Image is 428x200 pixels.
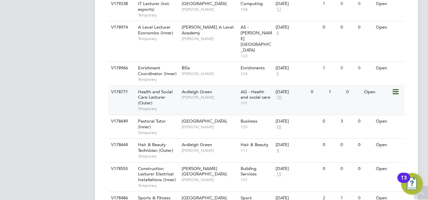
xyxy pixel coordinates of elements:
span: Business [241,118,257,124]
div: [DATE] [276,1,319,7]
span: 17 [276,7,282,12]
span: 101 [241,100,273,106]
div: V178644 [109,139,133,151]
div: 0 [356,139,374,151]
span: 120 [241,124,273,130]
div: Open [374,139,403,151]
span: [PERSON_NAME] [182,177,237,182]
div: 0 [321,115,338,128]
div: 0 [321,21,338,34]
div: 1 [321,62,338,74]
span: IT Lecturer (incl. esports) [138,1,170,12]
span: [PERSON_NAME] [182,124,237,130]
div: Open [374,163,403,175]
span: 10 [276,124,282,130]
span: AS - [PERSON_NAME][GEOGRAPHIC_DATA] [241,24,272,53]
div: 1 [327,86,345,98]
span: [PERSON_NAME] [182,7,237,12]
span: 8 [276,30,280,36]
span: Temporary [138,106,178,111]
span: 4 [276,148,280,154]
div: V178771 [109,86,133,98]
div: V178649 [109,115,133,128]
span: 111 [241,148,273,153]
div: [DATE] [276,166,319,172]
div: 0 [309,86,327,98]
span: [PERSON_NAME] [182,36,237,41]
span: Construction Lecturer Electrical Installations (Inner) [138,166,176,183]
span: Building Services [241,166,257,177]
div: [DATE] [276,65,319,71]
span: Temporary [138,12,178,18]
span: Ardleigh Green [182,142,212,147]
span: [PERSON_NAME] [182,71,237,76]
button: Open Resource Center, 13 new notifications [401,173,423,195]
span: A Level Lecturer Economics (Inner) [138,24,173,36]
span: [PERSON_NAME] [182,148,237,153]
span: 108 [241,7,273,12]
div: 0 [339,62,356,74]
div: Open [362,86,392,98]
span: 10 [276,95,282,100]
div: Open [374,115,403,128]
div: V178974 [109,21,133,34]
span: [PERSON_NAME][GEOGRAPHIC_DATA] [182,166,227,177]
span: 122 [241,53,273,59]
span: Enrichment Coordinator (Inner) [138,65,177,76]
span: 5 [276,71,280,77]
span: 224 [241,71,273,76]
div: 13 [401,178,407,187]
div: 0 [321,139,338,151]
span: 15 [276,171,282,177]
span: [PERSON_NAME] [182,95,237,100]
div: 0 [356,115,374,128]
span: Hair & Beauty Technician (Outer) [138,142,173,153]
span: Hair & Beauty [241,142,269,147]
span: Computing [241,1,263,6]
span: [GEOGRAPHIC_DATA] [182,118,227,124]
span: Temporary [138,130,178,135]
span: Pastoral Tutor (Inner) [138,118,166,130]
span: [GEOGRAPHIC_DATA] [182,1,227,6]
div: 0 [321,163,338,175]
span: Enrichments [241,65,265,71]
span: 107 [241,177,273,182]
span: AG - Health and social care [241,89,270,100]
div: [DATE] [276,89,308,95]
span: Temporary [138,183,178,188]
div: Open [374,21,403,34]
span: Health and Social Care Lecturer (Outer) [138,89,173,106]
span: Temporary [138,77,178,82]
div: 0 [345,86,362,98]
span: [PERSON_NAME] A Level Academy [182,24,234,36]
div: 0 [339,21,356,34]
div: 0 [356,62,374,74]
div: [DATE] [276,25,319,30]
span: Temporary [138,36,178,41]
div: Open [374,62,403,74]
div: 0 [356,21,374,34]
div: [DATE] [276,142,319,148]
span: Temporary [138,154,178,159]
span: BSix [182,65,190,71]
span: Ardleigh Green [182,89,212,95]
div: V178966 [109,62,133,74]
div: 0 [356,163,374,175]
div: [DATE] [276,119,319,124]
div: 3 [339,115,356,128]
div: 0 [339,163,356,175]
div: V178555 [109,163,133,175]
div: 0 [339,139,356,151]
